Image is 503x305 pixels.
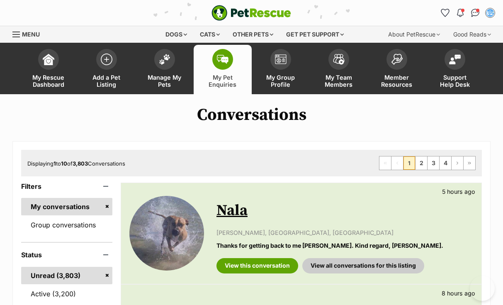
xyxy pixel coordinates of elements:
p: 5 hours ago [442,187,475,196]
span: Displaying to of Conversations [27,160,125,167]
a: Menu [12,26,46,41]
img: team-members-icon-5396bd8760b3fe7c0b43da4ab00e1e3bb1a5d9ba89233759b79545d2d3fc5d0d.svg [333,54,345,65]
a: Manage My Pets [136,45,194,94]
a: PetRescue [211,5,291,21]
img: chat-41dd97257d64d25036548639549fe6c8038ab92f7586957e7f3b1b290dea8141.svg [471,9,480,17]
a: Nala [216,201,248,220]
a: Page 4 [440,156,451,170]
img: dashboard-icon-eb2f2d2d3e046f16d808141f083e7271f6b2e854fb5c12c21221c1fb7104beca.svg [43,54,54,65]
span: Support Help Desk [436,74,474,88]
a: Last page [464,156,475,170]
img: group-profile-icon-3fa3cf56718a62981997c0bc7e787c4b2cf8bcc04b72c1350f741eb67cf2f40e.svg [275,54,287,64]
span: Menu [22,31,40,38]
a: Support Help Desk [426,45,484,94]
a: Unread (3,803) [21,267,112,284]
div: Dogs [160,26,193,43]
div: Other pets [227,26,279,43]
a: My Rescue Dashboard [19,45,78,94]
img: help-desk-icon-fdf02630f3aa405de69fd3d07c3f3aa587a6932b1a1747fa1d2bba05be0121f9.svg [449,54,461,64]
header: Status [21,251,112,259]
nav: Pagination [379,156,476,170]
strong: 10 [61,160,67,167]
div: About PetRescue [382,26,446,43]
a: Conversations [469,6,482,20]
a: My Team Members [310,45,368,94]
a: Member Resources [368,45,426,94]
img: member-resources-icon-8e73f808a243e03378d46382f2149f9095a855e16c252ad45f914b54edf8863c.svg [391,54,403,65]
button: My account [484,6,497,20]
a: Group conversations [21,216,112,234]
img: pet-enquiries-icon-7e3ad2cf08bfb03b45e93fb7055b45f3efa6380592205ae92323e6603595dc1f.svg [217,55,228,64]
span: Member Resources [378,74,416,88]
span: Add a Pet Listing [88,74,125,88]
div: Good Reads [447,26,497,43]
span: My Team Members [320,74,357,88]
img: Nala [129,196,204,271]
a: My conversations [21,198,112,215]
iframe: Help Scout Beacon - Open [470,276,495,301]
a: Favourites [439,6,452,20]
div: Cats [194,26,226,43]
a: Next page [452,156,463,170]
p: 8 hours ago [442,289,475,298]
a: Page 2 [416,156,427,170]
a: View all conversations for this listing [302,258,424,273]
span: Previous page [391,156,403,170]
a: View this conversation [216,258,298,273]
span: Manage My Pets [146,74,183,88]
a: Page 3 [428,156,439,170]
strong: 3,803 [73,160,88,167]
span: My Rescue Dashboard [30,74,67,88]
span: First page [379,156,391,170]
strong: 1 [53,160,56,167]
p: [PERSON_NAME], [GEOGRAPHIC_DATA], [GEOGRAPHIC_DATA] [216,228,473,237]
img: susan bullen profile pic [486,9,494,17]
img: add-pet-listing-icon-0afa8454b4691262ce3f59096e99ab1cd57d4a30225e0717b998d2c9b9846f56.svg [101,54,112,65]
img: notifications-46538b983faf8c2785f20acdc204bb7945ddae34d4c08c2a6579f10ce5e182be.svg [457,9,464,17]
p: Thanks for getting back to me [PERSON_NAME]. Kind regard, [PERSON_NAME]. [216,241,473,250]
button: Notifications [454,6,467,20]
img: logo-e224e6f780fb5917bec1dbf3a21bbac754714ae5b6737aabdf751b685950b380.svg [211,5,291,21]
div: Get pet support [280,26,350,43]
span: My Group Profile [262,74,299,88]
header: Filters [21,183,112,190]
span: My Pet Enquiries [204,74,241,88]
a: My Group Profile [252,45,310,94]
img: manage-my-pets-icon-02211641906a0b7f246fdf0571729dbe1e7629f14944591b6c1af311fb30b64b.svg [159,54,170,65]
a: Active (3,200) [21,285,112,303]
ul: Account quick links [439,6,497,20]
a: Add a Pet Listing [78,45,136,94]
a: My Pet Enquiries [194,45,252,94]
span: Page 1 [403,156,415,170]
